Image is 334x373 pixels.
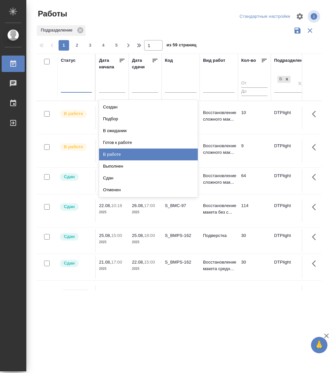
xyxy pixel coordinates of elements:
div: Дата сдачи [132,57,152,70]
p: 17:00 [111,260,122,265]
div: Кол-во [241,57,256,64]
div: DTPlight [277,75,291,83]
div: Готов к работе [99,137,198,149]
p: Сдан [64,203,75,210]
p: Подверстка [203,289,235,295]
td: DTPlight [271,106,309,129]
td: 64 [238,169,271,192]
p: 2025 [99,239,125,245]
span: 2 [72,42,82,49]
span: 🙏 [314,338,325,352]
p: 22.08, [99,203,111,208]
div: DTPlight [277,76,283,83]
td: 30 [238,229,271,252]
div: В работе [99,149,198,160]
button: 2 [72,40,82,51]
p: Восстановление сложного мак... [203,173,235,186]
p: 01.11, [132,290,144,294]
span: Работы [36,9,67,19]
div: Подбор [99,113,198,125]
div: Менеджер проверил работу исполнителя, передает ее на следующий этап [59,202,92,211]
td: DTPlight [271,199,309,222]
p: Сдан [64,260,75,267]
button: Здесь прячутся важные кнопки [308,286,324,301]
span: 3 [85,42,95,49]
div: Отменен [99,184,198,196]
div: Подразделение [37,25,86,36]
div: Менеджер проверил работу исполнителя, передает ее на следующий этап [59,232,92,241]
button: Здесь прячутся важные кнопки [308,106,324,122]
p: 15:00 [111,233,122,238]
p: 10:00 [111,290,122,294]
div: Сдан [99,172,198,184]
div: split button [238,12,292,22]
div: Подразделение [274,57,308,64]
p: Восстановление макета без с... [203,202,235,216]
div: S_BMPS-162 [165,259,196,266]
td: 9 [238,139,271,162]
p: 22.08, [132,260,144,265]
p: 26.08, [132,203,144,208]
button: Сбросить фильтры [304,24,316,37]
div: Вид работ [203,57,225,64]
p: 25.08, [132,233,144,238]
span: 4 [98,42,109,49]
td: 30 [238,256,271,279]
div: Менеджер проверил работу исполнителя, передает ее на следующий этап [59,259,92,268]
div: Создан [99,101,198,113]
p: 10:18 [111,203,122,208]
p: Восстановление сложного мак... [203,109,235,123]
p: 17:00 [144,203,155,208]
p: 2025 [99,266,125,272]
div: S_SMNS-ZDR-54 [165,289,196,302]
span: из 59 страниц [167,41,196,51]
p: 21.08, [99,260,111,265]
p: 2025 [132,209,158,216]
p: 14:00 [144,290,155,294]
p: Сдан [64,233,75,240]
td: 114 [238,199,271,222]
p: В ожидании [64,290,87,303]
input: От [241,80,268,88]
td: DTPlight [271,139,309,162]
div: Статус [61,57,76,64]
div: Исполнитель выполняет работу [59,143,92,152]
div: S_BMC-97 [165,202,196,209]
button: 5 [111,40,122,51]
div: S_BMPS-162 [165,232,196,239]
p: Восстановление макета средн... [203,259,235,272]
p: 18:00 [144,233,155,238]
div: В ожидании [99,125,198,137]
p: В работе [64,144,83,150]
button: Здесь прячутся важные кнопки [308,169,324,185]
div: Менеджер проверил работу исполнителя, передает ее на следующий этап [59,173,92,181]
p: 25.08, [99,233,111,238]
button: Здесь прячутся важные кнопки [308,199,324,215]
button: 3 [85,40,95,51]
span: Настроить таблицу [292,9,308,24]
button: Здесь прячутся важные кнопки [308,139,324,155]
td: DTPlight [271,229,309,252]
p: Подразделение [41,27,75,34]
p: Восстановление сложного мак... [203,143,235,156]
div: Код [165,57,173,64]
p: 27.10, [99,290,111,294]
span: 5 [111,42,122,49]
p: Сдан [64,174,75,180]
button: Сохранить фильтры [291,24,304,37]
td: 10 [238,106,271,129]
td: 414 [238,286,271,309]
p: Подверстка [203,232,235,239]
span: Посмотреть информацию [308,10,321,23]
input: До [241,87,268,96]
div: Исполнитель назначен, приступать к работе пока рано [59,289,92,304]
p: 15:00 [144,260,155,265]
p: 2025 [132,266,158,272]
td: DTPlight [271,256,309,279]
p: 2025 [99,209,125,216]
button: Здесь прячутся важные кнопки [308,229,324,245]
button: Здесь прячутся важные кнопки [308,256,324,271]
p: 2025 [132,239,158,245]
p: В работе [64,110,83,117]
div: Дата начала [99,57,119,70]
